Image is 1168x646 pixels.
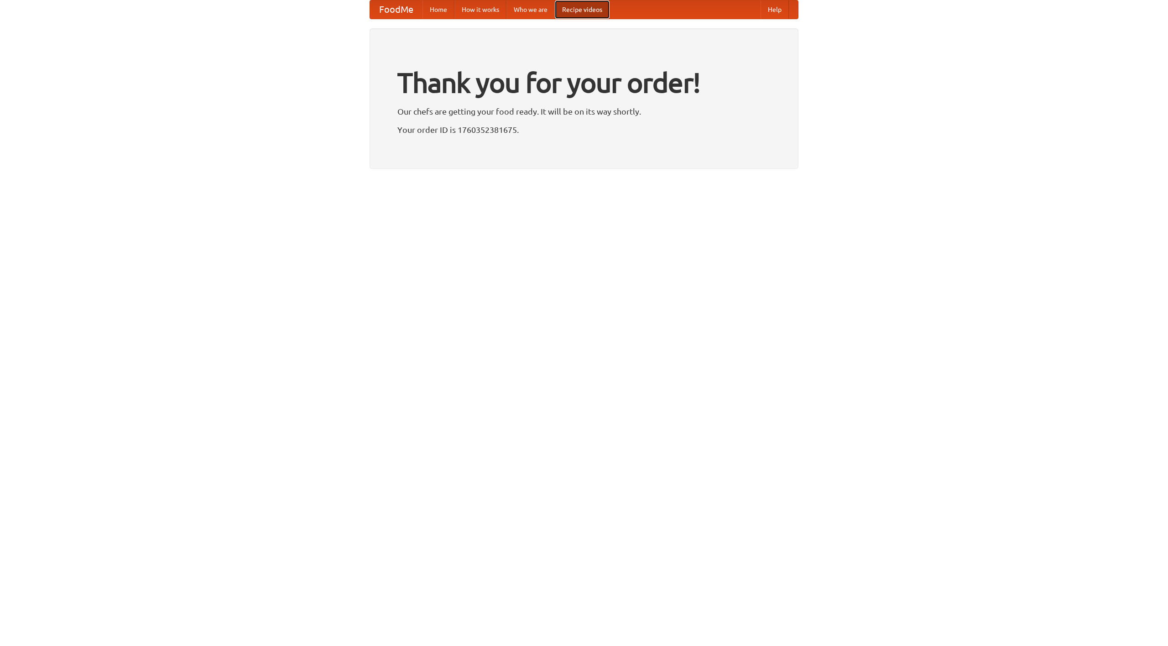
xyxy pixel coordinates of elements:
h1: Thank you for your order! [397,61,771,105]
a: Home [422,0,454,19]
a: Who we are [506,0,555,19]
a: FoodMe [370,0,422,19]
p: Our chefs are getting your food ready. It will be on its way shortly. [397,105,771,118]
p: Your order ID is 1760352381675. [397,123,771,137]
a: How it works [454,0,506,19]
a: Recipe videos [555,0,610,19]
a: Help [761,0,789,19]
